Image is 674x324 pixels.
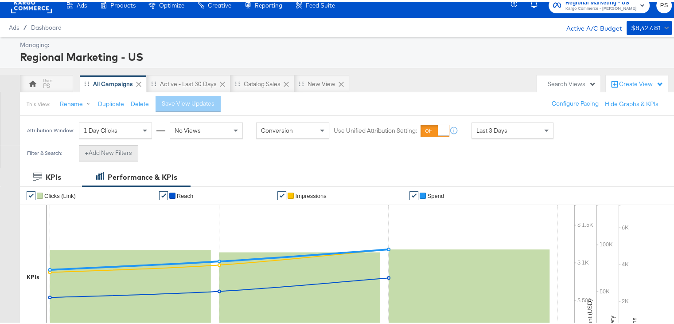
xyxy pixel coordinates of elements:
[27,271,39,280] div: KPIs
[44,191,76,198] span: Clicks (Link)
[605,98,658,107] button: Hide Graphs & KPIs
[277,190,286,198] a: ✔
[20,47,670,63] div: Regional Marketing - US
[308,78,335,87] div: New View
[627,19,672,33] button: $8,427.81
[235,79,240,84] div: Drag to reorder tab
[151,79,156,84] div: Drag to reorder tab
[27,148,62,154] div: Filter & Search:
[27,190,35,198] a: ✔
[54,95,100,111] button: Rename
[20,39,670,47] div: Managing:
[93,78,133,87] div: All Campaigns
[108,170,177,181] div: Performance & KPIs
[476,125,507,133] span: Last 3 Days
[31,22,62,29] a: Dashboard
[409,190,418,198] a: ✔
[427,191,444,198] span: Spend
[177,191,194,198] span: Reach
[160,78,217,87] div: Active - Last 30 Days
[619,78,663,87] div: Create View
[334,125,417,133] label: Use Unified Attribution Setting:
[131,98,149,107] button: Delete
[84,79,89,84] div: Drag to reorder tab
[79,143,138,159] button: +Add New Filters
[27,126,74,132] div: Attribution Window:
[85,147,89,155] strong: +
[159,190,168,198] a: ✔
[175,125,201,133] span: No Views
[299,79,304,84] div: Drag to reorder tab
[46,170,61,181] div: KPIs
[84,125,117,133] span: 1 Day Clicks
[27,99,50,106] div: This View:
[565,4,636,11] span: Kargo Commerce - [PERSON_NAME]
[557,19,622,32] div: Active A/C Budget
[261,125,293,133] span: Conversion
[295,191,326,198] span: Impressions
[545,94,605,110] button: Configure Pacing
[548,78,596,87] div: Search Views
[19,22,31,29] span: /
[43,80,50,88] div: PS
[631,21,661,32] div: $8,427.81
[9,22,19,29] span: Ads
[98,98,124,107] button: Duplicate
[244,78,281,87] div: Catalog Sales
